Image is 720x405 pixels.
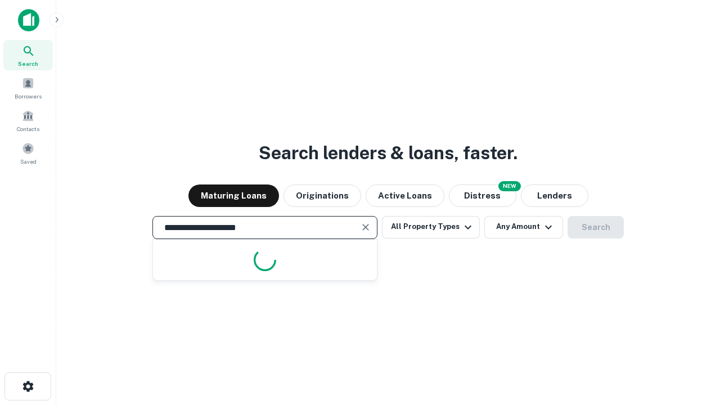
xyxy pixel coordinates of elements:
button: Any Amount [484,216,563,238]
iframe: Chat Widget [664,315,720,369]
h3: Search lenders & loans, faster. [259,139,517,166]
span: Search [18,59,38,68]
a: Contacts [3,105,53,136]
a: Saved [3,138,53,168]
button: Originations [283,184,361,207]
img: capitalize-icon.png [18,9,39,31]
span: Contacts [17,124,39,133]
a: Search [3,40,53,70]
span: Saved [20,157,37,166]
button: All Property Types [382,216,480,238]
button: Active Loans [366,184,444,207]
button: Maturing Loans [188,184,279,207]
div: NEW [498,181,521,191]
button: Clear [358,219,373,235]
span: Borrowers [15,92,42,101]
a: Borrowers [3,73,53,103]
button: Search distressed loans with lien and other non-mortgage details. [449,184,516,207]
button: Lenders [521,184,588,207]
